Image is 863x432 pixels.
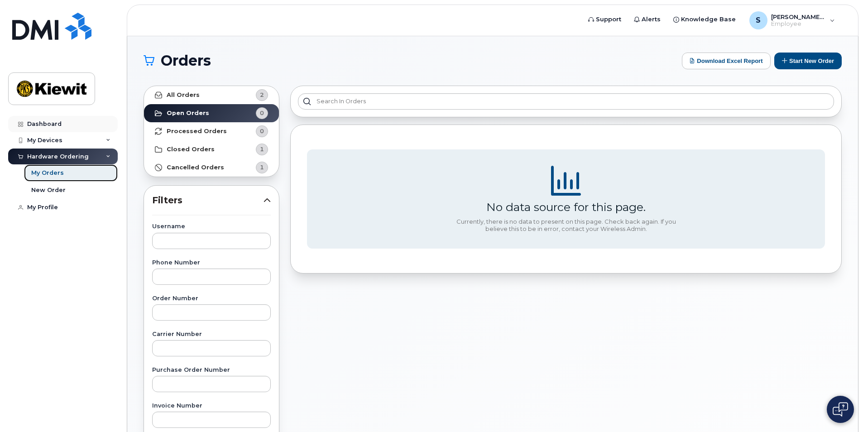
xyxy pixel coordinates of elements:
button: Start New Order [774,53,842,69]
a: Open Orders0 [144,104,279,122]
a: Closed Orders1 [144,140,279,158]
span: Orders [161,54,211,67]
div: No data source for this page. [486,200,646,214]
a: All Orders2 [144,86,279,104]
img: Open chat [833,402,848,417]
div: Currently, there is no data to present on this page. Check back again. If you believe this to be ... [453,218,679,232]
strong: Cancelled Orders [167,164,224,171]
span: 0 [260,127,264,135]
strong: Processed Orders [167,128,227,135]
span: 2 [260,91,264,99]
span: 0 [260,109,264,117]
span: 1 [260,163,264,172]
label: Invoice Number [152,403,271,409]
button: Download Excel Report [682,53,771,69]
strong: Closed Orders [167,146,215,153]
input: Search in orders [298,93,834,110]
strong: All Orders [167,91,200,99]
label: Phone Number [152,260,271,266]
a: Processed Orders0 [144,122,279,140]
span: 1 [260,145,264,154]
label: Purchase Order Number [152,367,271,373]
label: Username [152,224,271,230]
span: Filters [152,194,264,207]
a: Cancelled Orders1 [144,158,279,177]
label: Order Number [152,296,271,302]
label: Carrier Number [152,331,271,337]
strong: Open Orders [167,110,209,117]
